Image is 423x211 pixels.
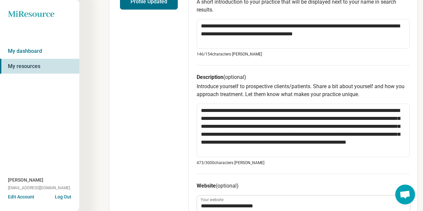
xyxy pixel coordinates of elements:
[197,51,410,57] p: 146/ 154 characters [PERSON_NAME]
[8,193,34,200] button: Edit Account
[197,73,410,81] h3: Description
[8,177,43,184] span: [PERSON_NAME]
[216,183,239,189] span: (optional)
[395,185,415,204] div: Open chat
[223,74,246,80] span: (optional)
[8,185,70,191] span: [EMAIL_ADDRESS][DOMAIN_NAME]
[197,182,410,190] h3: Website
[201,198,223,202] label: Your website
[55,193,71,199] button: Log Out
[197,83,410,98] p: Introduce yourself to prospective clients/patients. Share a bit about yourself and how you approa...
[197,160,410,166] p: 473/ 3000 characters [PERSON_NAME]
